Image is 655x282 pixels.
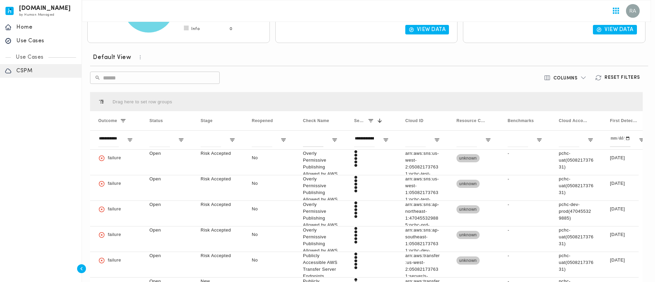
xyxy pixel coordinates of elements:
[602,175,653,201] div: [DATE]
[602,201,653,226] div: [DATE]
[405,176,440,210] p: arn:aws:sns:us-west-1:050821737631:pchc-test-uw1-snstopic
[108,252,121,268] p: failure
[405,150,440,184] p: arn:aws:sns:us-west-2:050821737631:pchc-test-uw2-snstopic
[508,118,534,123] span: Benchmarks
[19,6,71,11] h6: [DOMAIN_NAME]
[244,252,295,277] div: No
[108,227,121,242] p: failure
[354,118,365,123] span: Severity
[303,133,323,147] input: Check Name Filter Input
[19,13,54,17] span: by Human Managed
[149,150,184,157] p: Open
[605,75,640,81] h6: Reset Filters
[354,252,358,269] span: 5 Stars
[405,118,423,123] span: Cloud ID
[244,201,295,226] div: No
[11,54,48,61] p: Use Cases
[229,137,235,143] button: Open Filter Menu
[536,137,542,143] button: Open Filter Menu
[485,137,491,143] button: Open Filter Menu
[559,201,594,222] p: pchc-dev-prod(470455329885)
[108,150,121,166] p: failure
[354,176,358,193] span: 5 Stars
[93,54,131,62] h6: Default View
[456,227,480,243] span: unknown
[508,227,542,234] p: -
[303,150,338,191] p: Overly Permissive Publishing Allowed by AWS SNS Topic Policy
[605,26,634,33] p: View Data
[201,252,235,259] p: Risk Accepted
[354,150,358,167] div: critical
[456,118,485,123] span: Resource Criticality
[456,253,480,268] span: unknown
[623,1,642,20] button: User
[508,252,542,259] p: -
[149,118,163,123] span: Status
[201,227,235,234] p: Risk Accepted
[178,137,184,143] button: Open Filter Menu
[252,118,273,123] span: Reopened
[456,176,480,192] span: unknown
[354,150,358,167] span: 5 Stars
[149,176,184,182] p: Open
[626,4,640,18] img: Raymond Angeles
[456,202,480,217] span: unknown
[191,26,200,32] span: Info
[354,227,358,244] span: 5 Stars
[434,137,440,143] button: Open Filter Menu
[16,38,77,44] p: Use Cases
[201,150,235,157] p: Risk Accepted
[113,99,172,104] span: Drag here to set row groups
[149,252,184,259] p: Open
[417,26,446,33] p: View Data
[553,75,578,81] h6: Columns
[602,252,653,277] div: [DATE]
[405,201,440,235] p: arn:aws:sns:ap-northeast-1:470455329885:pchc-prd-ane1-snstopic
[354,252,358,269] div: critical
[456,150,480,166] span: unknown
[354,201,358,218] div: critical
[354,176,358,193] div: critical
[508,201,542,208] p: -
[405,227,440,261] p: arn:aws:sns:ap-southeast-1:050821737631:pchc-dev-ase1-snstopic
[610,133,630,147] input: First Detected Filter Input
[16,68,77,74] p: CSPM
[508,150,542,157] p: -
[559,118,587,123] span: Cloud Account Name
[16,24,77,31] p: Home
[201,176,235,182] p: Risk Accepted
[230,26,232,32] span: 0
[98,118,117,123] span: Outcome
[149,201,184,208] p: Open
[5,7,14,15] img: invicta.io
[559,252,594,273] p: pchc-uat(050821737631)
[559,176,594,196] p: pchc-uat(050821737631)
[244,175,295,201] div: No
[383,137,389,143] button: Open Filter Menu
[639,137,645,143] button: Open Filter Menu
[201,118,213,123] span: Stage
[559,150,594,170] p: pchc-uat(050821737631)
[303,176,338,217] p: Overly Permissive Publishing Allowed by AWS SNS Topic Policy
[303,118,329,123] span: Check Name
[354,201,358,218] span: 5 Stars
[108,201,121,217] p: failure
[108,176,121,191] p: failure
[149,227,184,234] p: Open
[244,150,295,175] div: No
[354,227,358,244] div: critical
[602,150,653,175] div: [DATE]
[610,118,639,123] span: First Detected
[127,137,133,143] button: Open Filter Menu
[303,227,338,268] p: Overly Permissive Publishing Allowed by AWS SNS Topic Policy
[508,176,542,182] p: -
[244,226,295,252] div: No
[602,226,653,252] div: [DATE]
[332,137,338,143] button: Open Filter Menu
[280,137,287,143] button: Open Filter Menu
[303,201,338,242] p: Overly Permissive Publishing Allowed by AWS SNS Topic Policy
[201,201,235,208] p: Risk Accepted
[113,99,172,104] div: Row Groups
[587,137,594,143] button: Open Filter Menu
[303,252,338,280] p: Publicly Accessible AWS Transfer Server Endpoints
